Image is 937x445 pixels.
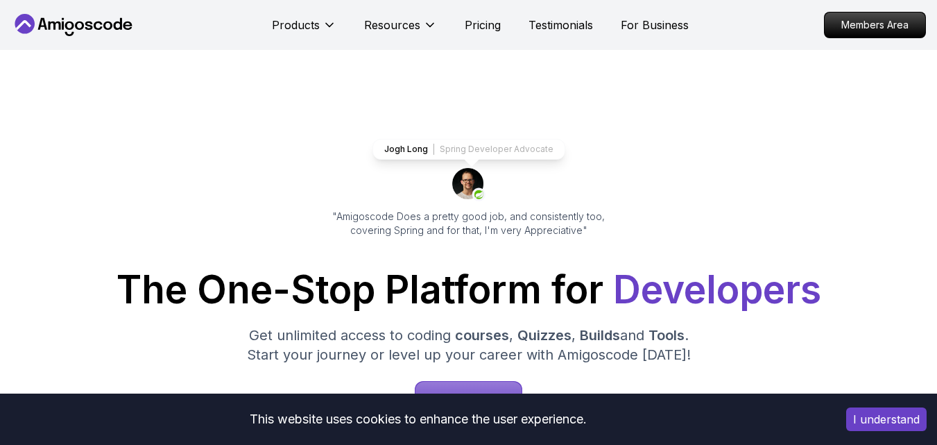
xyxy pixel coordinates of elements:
[415,382,522,415] p: Start for Free
[528,17,593,33] a: Testimonials
[313,210,624,237] p: "Amigoscode Does a pretty good job, and consistently too, covering Spring and for that, I'm very ...
[613,267,821,312] span: Developers
[580,327,620,344] span: Builds
[465,17,501,33] a: Pricing
[11,271,926,309] h1: The One-Stop Platform for
[364,17,437,44] button: Resources
[824,12,926,38] a: Members Area
[621,17,689,33] a: For Business
[517,327,571,344] span: Quizzes
[846,408,927,431] button: Accept cookies
[384,144,428,155] p: Jogh Long
[272,17,320,33] p: Products
[648,327,685,344] span: Tools
[825,12,925,37] p: Members Area
[455,327,509,344] span: courses
[236,326,702,364] p: Get unlimited access to coding , , and . Start your journey or level up your career with Amigosco...
[452,168,485,201] img: josh long
[10,404,825,435] div: This website uses cookies to enhance the user experience.
[415,381,522,416] a: Start for Free
[440,144,553,155] p: Spring Developer Advocate
[364,17,420,33] p: Resources
[272,17,336,44] button: Products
